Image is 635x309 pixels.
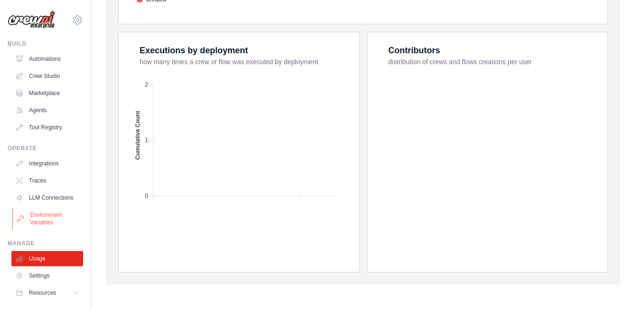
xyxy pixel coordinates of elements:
[8,240,83,247] div: Manage
[8,145,83,152] div: Operate
[11,285,83,300] button: Resources
[140,57,348,67] dt: how many times a crew or flow was executed by deployment
[8,40,83,48] div: Build
[145,137,148,144] tspan: 1
[140,44,248,57] div: Executions by deployment
[11,103,83,118] a: Agents
[11,173,83,188] a: Traces
[8,11,55,29] img: Logo
[389,57,597,67] dt: distribution of crews and flows creations per user
[145,81,148,87] tspan: 2
[135,111,142,160] text: Cumulative Count
[11,251,83,266] a: Usage
[11,86,83,101] a: Marketplace
[29,289,56,297] span: Resources
[145,193,148,199] tspan: 0
[11,51,83,67] a: Automations
[12,207,84,230] a: Environment Variables
[11,120,83,135] a: Tool Registry
[11,68,83,84] a: Crew Studio
[11,190,83,205] a: LLM Connections
[11,268,83,283] a: Settings
[389,44,440,57] div: Contributors
[11,156,83,171] a: Integrations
